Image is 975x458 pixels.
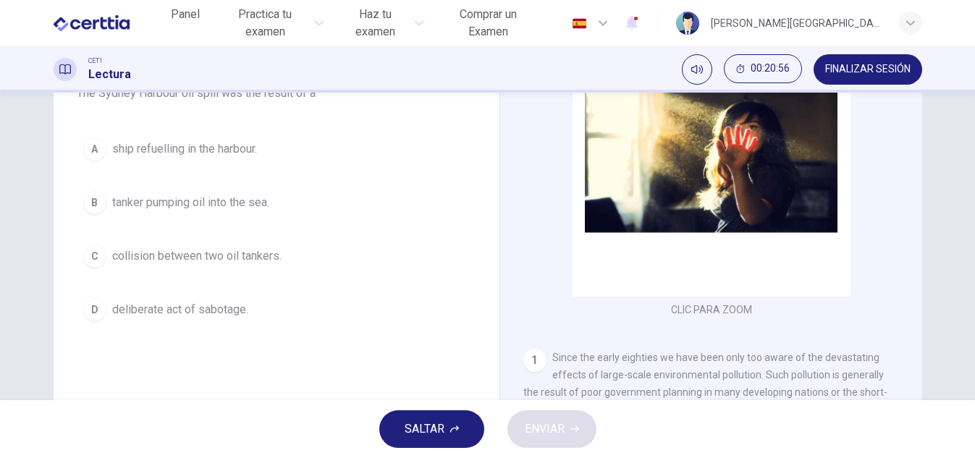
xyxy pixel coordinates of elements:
button: Ccollision between two oil tankers. [77,238,476,274]
span: collision between two oil tankers. [112,247,282,265]
img: CERTTIA logo [54,9,130,38]
div: D [83,298,106,321]
div: Silenciar [682,54,712,85]
div: C [83,245,106,268]
span: Haz tu examen [341,6,411,41]
span: CET1 [88,56,103,66]
span: ship refuelling in the harbour. [112,140,257,158]
span: Panel [171,6,200,23]
button: 00:20:56 [724,54,802,83]
span: FINALIZAR SESIÓN [825,64,911,75]
span: Since the early eighties we have been only too aware of the devastating effects of large-scale en... [523,352,900,433]
span: SALTAR [405,419,444,439]
button: Btanker pumping oil into the sea. [77,185,476,221]
button: Comprar un Examen [435,1,541,45]
div: Ocultar [724,54,802,85]
span: Comprar un Examen [441,6,535,41]
button: Aship refuelling in the harbour. [77,131,476,167]
span: deliberate act of sabotage. [112,301,248,318]
button: Practica tu examen [214,1,329,45]
a: Panel [162,1,208,45]
h1: Lectura [88,66,131,83]
button: Haz tu examen [335,1,430,45]
button: Panel [162,1,208,27]
div: 1 [523,349,546,372]
span: Practica tu examen [220,6,310,41]
div: [PERSON_NAME][GEOGRAPHIC_DATA] [711,14,882,32]
button: FINALIZAR SESIÓN [814,54,922,85]
span: tanker pumping oil into the sea. [112,194,269,211]
button: SALTAR [379,410,484,448]
button: Ddeliberate act of sabotage. [77,292,476,328]
span: 00:20:56 [751,63,790,75]
img: es [570,18,588,29]
div: A [83,137,106,161]
img: Profile picture [676,12,699,35]
a: CERTTIA logo [54,9,163,38]
div: B [83,191,106,214]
